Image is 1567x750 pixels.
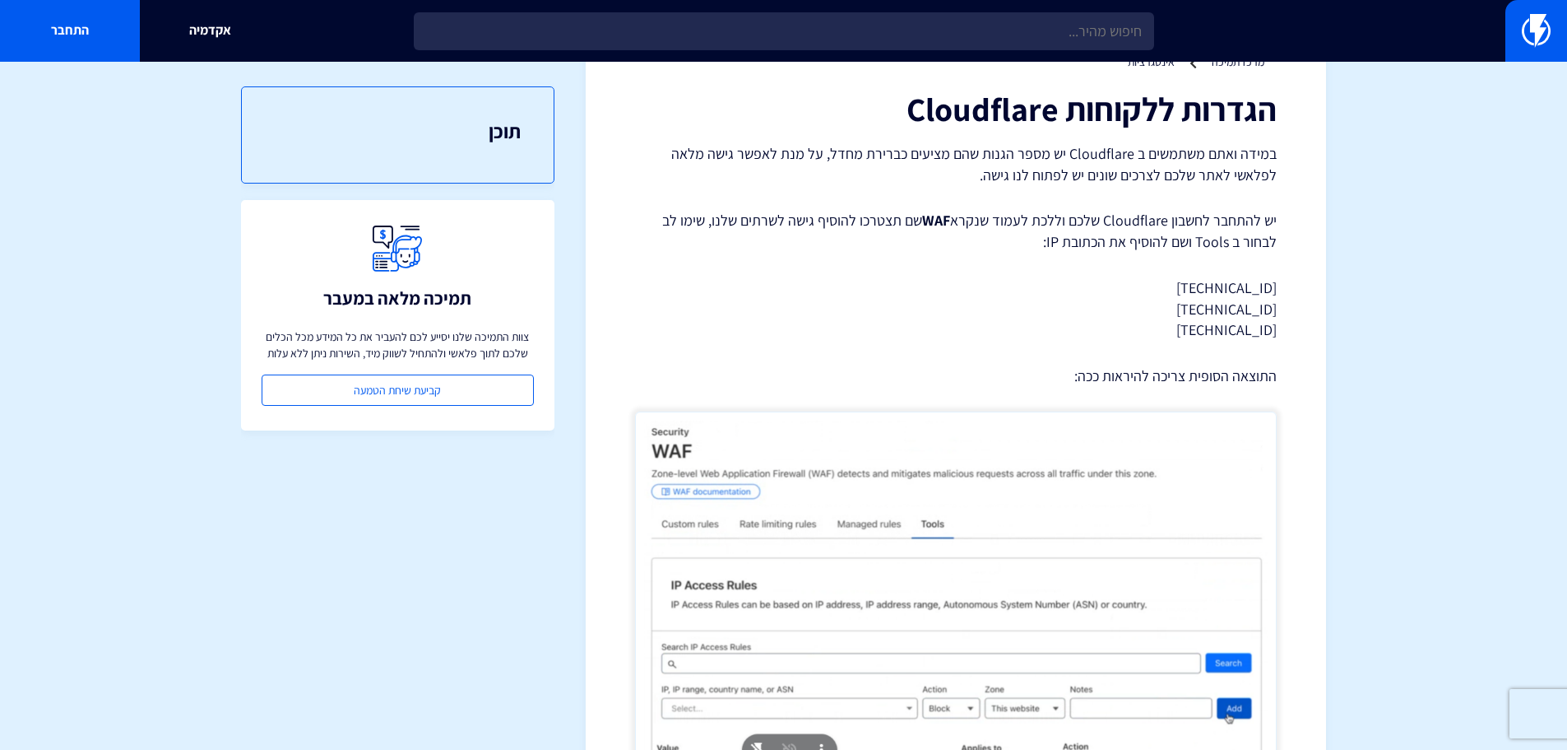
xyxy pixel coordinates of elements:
[635,210,1277,252] p: יש להתחבר לחשבון Cloudflare שלכם וללכת לעמוד שנקרא שם תצטרכו להוסיף גישה לשרתים שלנו, שימו לב לבח...
[323,288,471,308] h3: תמיכה מלאה במעבר
[1128,54,1175,69] a: אינטגרציות
[635,277,1277,341] p: [TECHNICAL_ID] [TECHNICAL_ID] [TECHNICAL_ID]
[414,12,1154,50] input: חיפוש מהיר...
[922,211,950,230] strong: WAF
[262,375,534,406] a: קביעת שיחת הטמעה
[635,143,1277,185] p: במידה ואתם משתמשים ב Cloudflare יש מספר הגנות שהם מציעים כברירת מחדל, על מנת לאפשר גישה מלאה לפלא...
[1212,54,1264,69] a: מרכז תמיכה
[635,91,1277,127] h1: הגדרות ללקוחות Cloudflare
[275,120,521,142] h3: תוכן
[262,328,534,361] p: צוות התמיכה שלנו יסייע לכם להעביר את כל המידע מכל הכלים שלכם לתוך פלאשי ולהתחיל לשווק מיד, השירות...
[635,366,1277,387] p: התוצאה הסופית צריכה להיראות ככה:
